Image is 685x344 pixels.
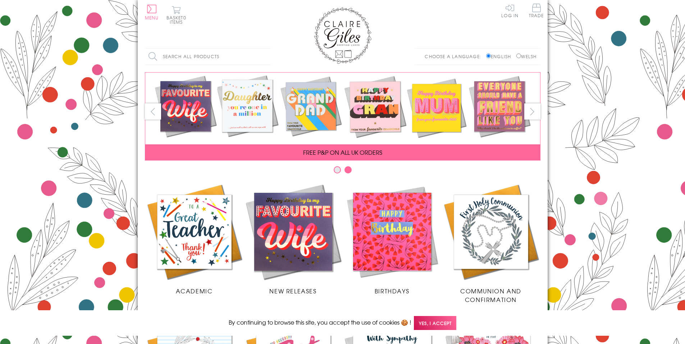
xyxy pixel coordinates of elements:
span: FREE P&P ON ALL UK ORDERS [303,148,382,157]
span: Yes, I accept [414,316,456,330]
button: Carousel Page 1 [334,166,341,173]
button: Carousel Page 2 (Current Slide) [344,166,352,173]
input: Search all products [145,48,271,65]
input: Welsh [516,54,521,58]
span: Trade [529,4,544,18]
span: Academic [176,287,213,295]
div: Carousel Pagination [145,166,540,177]
button: Basket0 items [166,6,186,24]
a: Academic [145,182,244,295]
span: New Releases [269,287,316,295]
button: prev [145,103,161,120]
a: Birthdays [343,182,442,295]
a: Log In [501,4,519,18]
span: Menu [145,14,159,21]
p: Choose a language: [425,53,485,60]
a: Communion and Confirmation [442,182,540,304]
button: Menu [145,5,159,20]
span: 0 items [170,14,186,25]
span: Birthdays [375,287,409,295]
span: Communion and Confirmation [460,287,521,304]
label: English [486,53,515,60]
a: New Releases [244,182,343,295]
a: Trade [529,4,544,19]
label: Welsh [516,53,537,60]
input: Search [264,48,271,65]
img: Claire Giles Greetings Cards [314,7,371,64]
input: English [486,54,491,58]
button: next [524,103,540,120]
